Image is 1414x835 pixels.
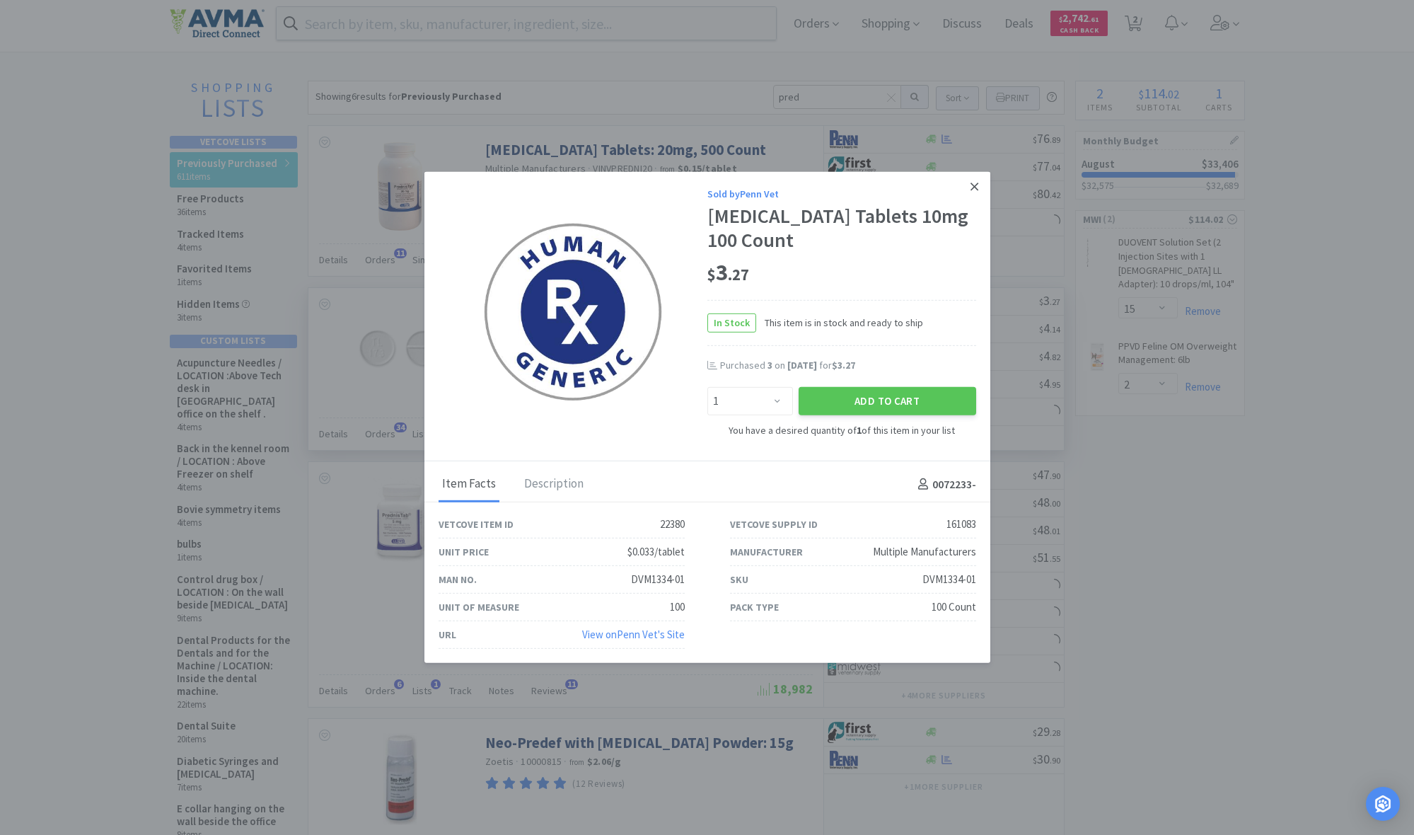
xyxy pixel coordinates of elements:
div: Manufacturer [730,544,803,560]
div: 161083 [946,516,976,533]
span: $ [707,264,716,284]
div: Pack Type [730,599,779,615]
span: This item is in stock and ready to ship [756,315,923,330]
div: 100 [670,599,685,616]
div: Unit Price [439,544,489,560]
div: Item Facts [439,467,499,502]
div: $0.033/tablet [627,543,685,560]
span: In Stock [708,314,755,332]
span: 3 [767,359,772,372]
div: Man No. [439,572,477,587]
div: [MEDICAL_DATA] Tablets 10mg 100 Count [707,205,976,252]
div: URL [439,627,456,643]
div: SKU [730,572,748,587]
div: 100 Count [932,599,976,616]
img: f2d44d15788c4553ba374213caece2b3_161083.png [481,220,665,404]
div: Vetcove Item ID [439,517,514,532]
span: [DATE] [787,359,817,372]
span: . 27 [728,264,749,284]
div: 22380 [660,516,685,533]
strong: 1 [857,424,862,437]
div: Sold by Penn Vet [707,186,976,202]
div: Open Intercom Messenger [1366,787,1400,821]
div: Multiple Manufacturers [873,543,976,560]
div: Description [521,467,587,502]
button: Add to Cart [799,387,976,415]
div: Unit of Measure [439,599,519,615]
div: Purchased on for [720,359,976,373]
div: Vetcove Supply ID [730,517,818,532]
span: 3 [707,258,749,286]
h4: 0072233 - [912,476,976,494]
div: DVM1334-01 [631,571,685,588]
span: $3.27 [832,359,855,372]
a: View onPenn Vet's Site [582,628,685,641]
div: You have a desired quantity of of this item in your list [707,422,976,438]
div: DVM1334-01 [922,571,976,588]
